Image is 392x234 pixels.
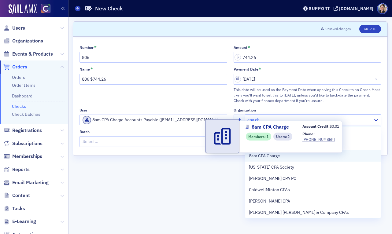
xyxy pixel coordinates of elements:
[339,6,373,11] div: [DOMAIN_NAME]
[80,130,90,134] div: Batch
[95,5,123,12] h1: New Check
[249,175,305,182] span: Schlattman, Daniel J CPA PC
[3,179,49,186] a: Email Marketing
[259,67,261,71] abbr: This field is required
[12,127,42,134] span: Registrations
[12,75,25,80] a: Orders
[325,27,351,31] span: Unsaved changes
[234,87,381,104] div: This date will be used as the Payment Date when applying this Check to an Order. Most likely you'...
[12,140,43,147] span: Subscriptions
[12,51,53,57] span: Events & Products
[252,123,289,131] span: 8am CPA Charge
[302,137,339,142] a: [PHONE_NUMBER]
[3,127,42,134] a: Registrations
[234,67,258,71] div: Payment Date
[330,124,339,129] span: $0.01
[3,140,43,147] a: Subscriptions
[234,52,381,63] input: 0.00
[3,64,27,70] a: Orders
[234,108,256,112] div: Organization
[83,116,213,124] div: 8am CPA Charge Accounts Payable ([EMAIL_ADDRESS][DOMAIN_NAME])
[12,166,30,173] span: Reports
[3,38,43,44] a: Organizations
[249,209,349,216] span: Middlemist Crouch & Company CPAs
[248,134,266,139] span: Members :
[12,64,27,70] span: Orders
[359,25,381,33] button: Create
[3,166,30,173] a: Reports
[276,134,288,139] span: Users :
[3,205,25,212] a: Tasks
[80,45,94,50] div: Number
[91,67,93,71] abbr: This field is required
[12,179,49,186] span: Email Marketing
[246,123,294,131] a: 8am CPA Charge
[12,82,35,88] a: Order Items
[12,38,43,44] span: Organizations
[246,133,271,140] div: Members: 1
[249,164,305,170] span: Illinois CPA Society
[249,187,305,193] span: CaldwellMinton CPAs
[3,51,53,57] a: Events & Products
[249,198,305,204] span: Chukkapalli, VJ CPA
[334,6,375,11] button: [DOMAIN_NAME]
[3,25,25,31] a: Users
[80,108,87,112] div: User
[12,192,30,199] span: Content
[41,4,50,13] img: SailAMX
[234,74,381,85] input: MM/DD/YYYY
[80,67,90,71] div: Name
[12,205,25,212] span: Tasks
[249,153,305,159] span: 8am CPA Charge
[3,192,30,199] a: Content
[234,45,247,50] div: Amount
[12,104,26,109] a: Checks
[302,131,315,136] b: Phone:
[3,153,42,160] a: Memberships
[302,124,330,129] b: Account Credit:
[273,133,292,140] div: Users: 2
[9,4,37,14] img: SailAMX
[12,218,36,225] span: E-Learning
[3,218,36,225] a: E-Learning
[12,25,25,31] span: Users
[309,6,330,11] div: Support
[377,3,388,14] span: Profile
[373,74,381,85] button: Close
[12,93,32,99] a: Dashboard
[248,45,250,49] abbr: This field is required
[12,153,42,160] span: Memberships
[37,4,50,14] a: View Homepage
[94,45,97,49] abbr: This field is required
[12,112,40,117] a: Check Batches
